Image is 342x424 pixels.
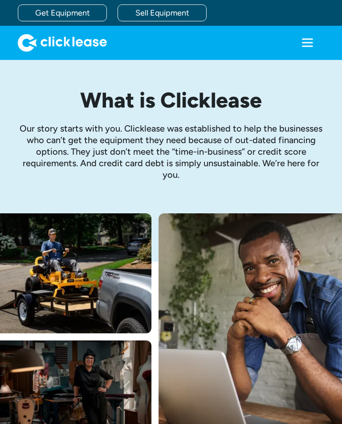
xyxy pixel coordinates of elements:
a: Sell Equipment [118,4,207,21]
a: Get Equipment [18,4,107,21]
h1: What is Clicklease [18,88,324,112]
div: menu [290,26,324,60]
p: Our story starts with you. Clicklease was established to help the businesses who can’t get the eq... [18,123,324,180]
a: home [18,34,107,52]
img: Clicklease logo [18,34,107,52]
